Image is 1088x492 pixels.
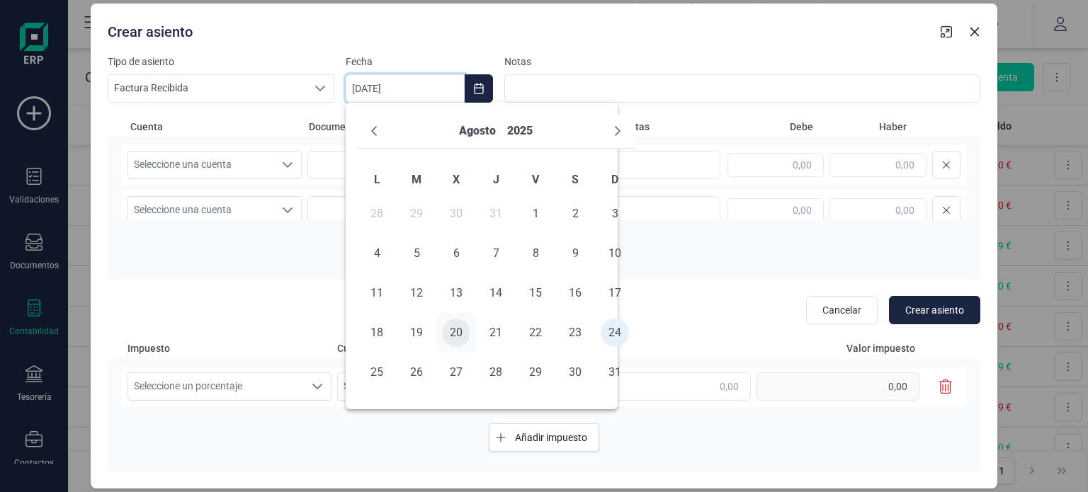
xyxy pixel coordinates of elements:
[436,353,476,392] td: 27
[727,153,824,177] input: 0,00
[819,120,907,134] span: Haber
[476,273,516,313] td: 14
[555,353,595,392] td: 30
[402,319,431,347] span: 19
[108,75,307,102] span: Factura Recibida
[822,303,861,317] span: Cancelar
[521,319,550,347] span: 22
[363,319,391,347] span: 18
[482,279,510,307] span: 14
[806,296,878,324] button: Cancelar
[363,358,391,387] span: 25
[363,239,391,268] span: 4
[756,341,929,355] span: Valor impuesto
[397,194,436,234] td: 29
[128,151,274,178] span: Seleccione una cuenta
[442,239,470,268] span: 6
[756,372,919,401] input: 0,00
[476,194,516,234] td: 31
[128,373,304,400] span: Seleccione un porcentaje
[516,194,555,234] td: 1
[516,313,555,353] td: 22
[357,313,397,353] td: 18
[402,279,431,307] span: 12
[606,120,629,142] button: Next Month
[346,103,618,409] div: Choose Date
[309,120,422,134] span: Documento
[102,16,935,42] div: Crear asiento
[363,120,385,142] button: Previous Month
[397,313,436,353] td: 19
[346,55,493,69] label: Fecha
[442,279,470,307] span: 13
[595,234,635,273] td: 10
[829,198,926,222] input: 0,00
[601,279,629,307] span: 17
[516,273,555,313] td: 15
[516,234,555,273] td: 8
[357,353,397,392] td: 25
[436,273,476,313] td: 13
[561,200,589,228] span: 2
[402,358,431,387] span: 26
[489,423,599,452] button: Añadir impuesto
[516,353,555,392] td: 29
[606,120,720,134] span: Etiquetas
[515,430,587,445] span: Añadir impuesto
[442,319,470,347] span: 20
[442,358,470,387] span: 27
[521,200,550,228] span: 1
[521,279,550,307] span: 15
[547,372,751,401] input: 0,00
[304,373,331,400] div: Seleccione un porcentaje
[128,197,274,224] span: Seleccione una cuenta
[363,279,391,307] span: 11
[572,173,579,186] span: S
[476,353,516,392] td: 28
[397,234,436,273] td: 5
[595,313,635,353] td: 24
[459,120,496,142] button: Choose Month
[412,173,421,186] span: M
[595,194,635,234] td: 3
[130,120,303,134] span: Cuenta
[476,234,516,273] td: 7
[561,279,589,307] span: 16
[601,239,629,268] span: 10
[725,120,813,134] span: Debe
[493,173,499,186] span: J
[357,273,397,313] td: 11
[436,313,476,353] td: 20
[727,198,824,222] input: 0,00
[547,341,751,355] span: Subtotal
[595,273,635,313] td: 17
[274,197,301,224] div: Seleccione una cuenta
[555,234,595,273] td: 9
[532,173,539,186] span: V
[453,173,460,186] span: X
[374,173,380,186] span: L
[338,373,514,400] span: Seleccione una cuenta
[476,313,516,353] td: 21
[465,74,493,103] button: Choose Date
[521,239,550,268] span: 8
[555,273,595,313] td: 16
[274,151,301,178] div: Seleccione una cuenta
[397,353,436,392] td: 26
[829,153,926,177] input: 0,00
[601,358,629,387] span: 31
[482,358,510,387] span: 28
[905,303,964,317] span: Crear asiento
[108,55,334,69] label: Tipo de asiento
[402,239,431,268] span: 5
[357,234,397,273] td: 4
[889,296,980,324] button: Crear asiento
[337,341,541,355] span: Cuenta
[601,200,629,228] span: 3
[561,319,589,347] span: 23
[561,239,589,268] span: 9
[611,173,618,186] span: D
[507,120,533,142] button: Choose Year
[436,234,476,273] td: 6
[482,239,510,268] span: 7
